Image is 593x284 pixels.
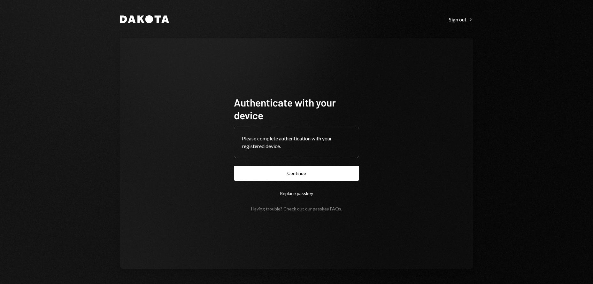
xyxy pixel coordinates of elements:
[234,186,359,201] button: Replace passkey
[313,206,341,212] a: passkey FAQs
[234,166,359,181] button: Continue
[449,16,473,23] a: Sign out
[242,135,351,150] div: Please complete authentication with your registered device.
[234,96,359,122] h1: Authenticate with your device
[251,206,342,211] div: Having trouble? Check out our .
